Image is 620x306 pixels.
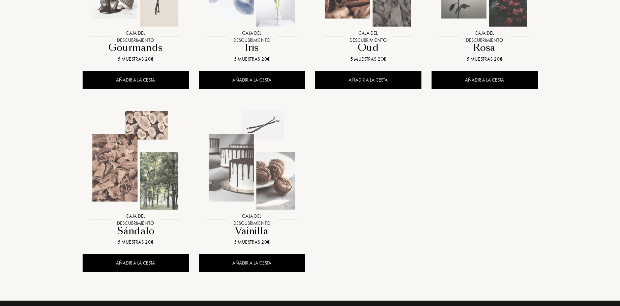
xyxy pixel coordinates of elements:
[202,56,302,63] div: 5 muestras 20€
[318,56,419,63] div: 5 muestras 20€
[202,239,302,246] div: 5 muestras 20€
[83,108,188,213] img: Sándalo
[199,71,305,89] div: AÑADIR A LA CESTA
[83,254,189,272] div: AÑADIR A LA CESTA
[432,71,538,89] div: AÑADIR A LA CESTA
[85,56,186,63] div: 5 muestras 20€
[85,239,186,246] div: 5 muestras 20€
[199,254,305,272] div: AÑADIR A LA CESTA
[434,56,535,63] div: 5 muestras 20€
[200,108,304,213] img: Vainilla
[315,71,421,89] div: AÑADIR A LA CESTA
[83,71,189,89] div: AÑADIR A LA CESTA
